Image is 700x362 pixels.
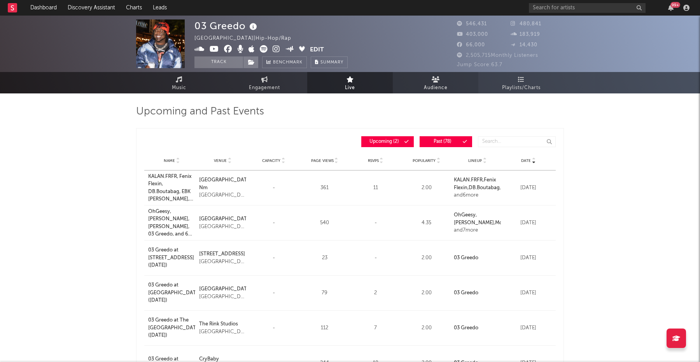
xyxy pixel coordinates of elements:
a: 03 Greedo [454,325,478,330]
a: [GEOGRAPHIC_DATA] [199,215,246,223]
span: Capacity [262,158,280,163]
a: Engagement [222,72,307,93]
span: Venue [214,158,227,163]
div: [GEOGRAPHIC_DATA], [GEOGRAPHIC_DATA], [GEOGRAPHIC_DATA] [199,293,246,301]
div: 2 [352,289,399,297]
a: 03 Greedo [454,290,478,295]
span: Audience [424,83,448,93]
span: Lineup [468,158,482,163]
a: Live [307,72,393,93]
span: Page Views [311,158,334,163]
span: Date [521,158,531,163]
span: Music [172,83,186,93]
div: 99 + [670,2,680,8]
span: 66,000 [457,42,485,47]
a: KALAN.FRFR, [454,177,484,183]
div: 23 [301,254,348,262]
div: , and 7 more [454,211,501,234]
strong: OhGeesy , [454,213,477,218]
span: Engagement [249,83,280,93]
strong: Fenix Flexin , [454,177,496,190]
a: Playlists/Charts [478,72,564,93]
button: Past(78) [420,136,472,147]
div: , and 6 more [454,176,501,199]
a: [GEOGRAPHIC_DATA] Nm [199,176,246,192]
div: [DATE] [505,254,552,262]
input: Search... [478,136,556,147]
a: [PERSON_NAME], [454,220,495,225]
div: 2.00 [403,254,450,262]
a: 03 Greedo [454,255,478,260]
span: 480,841 [511,21,541,26]
span: 403,000 [457,32,488,37]
div: 2.00 [403,184,450,192]
div: - [250,254,297,262]
div: [DATE] [505,324,552,332]
a: KALAN.FRFR, Fenix Flexin, DB.Boutabag, EBK [PERSON_NAME], and 5 more… at [GEOGRAPHIC_DATA] ([DATE]) [148,173,195,203]
div: 4.35 [403,219,450,227]
span: Upcoming ( 2 ) [366,139,402,144]
a: The Rink Studios [199,320,246,328]
a: Music [136,72,222,93]
span: Jump Score: 63.7 [457,62,502,67]
span: Playlists/Charts [502,83,541,93]
span: Upcoming and Past Events [136,107,264,116]
a: DB.Boutabag [469,185,500,190]
button: Summary [311,56,348,68]
input: Search for artists [529,3,646,13]
button: Edit [310,45,324,55]
span: Popularity [413,158,436,163]
a: Fenix Flexin, [454,177,496,190]
span: Past ( 78 ) [425,139,460,144]
div: [GEOGRAPHIC_DATA], [GEOGRAPHIC_DATA], [GEOGRAPHIC_DATA] [199,328,246,336]
span: 2,505,715 Monthly Listeners [457,53,538,58]
a: Audience [393,72,478,93]
div: [GEOGRAPHIC_DATA], [GEOGRAPHIC_DATA], [GEOGRAPHIC_DATA] [199,223,246,231]
a: OhGeesy, [PERSON_NAME], [PERSON_NAME], 03 Greedo, and 6 more… at [GEOGRAPHIC_DATA] ([DATE]) (CANC... [148,208,195,238]
div: 540 [301,219,348,227]
span: 14,430 [511,42,537,47]
div: - [250,324,297,332]
div: 2.00 [403,324,450,332]
div: - [250,219,297,227]
span: Benchmark [273,58,303,67]
a: OhGeesy, [454,213,477,218]
div: [STREET_ADDRESS] [199,250,246,258]
a: 03 Greedo at The [GEOGRAPHIC_DATA] ([DATE]) [148,316,195,339]
span: RSVPs [368,158,379,163]
a: 03 Greedo at [GEOGRAPHIC_DATA] ([DATE]) [148,281,195,304]
span: Summary [320,60,343,65]
strong: Mozzy [495,220,511,225]
div: - [250,289,297,297]
div: - [352,254,399,262]
div: [GEOGRAPHIC_DATA] | Hip-Hop/Rap [194,34,300,43]
span: Live [345,83,355,93]
span: Name [164,158,175,163]
div: [GEOGRAPHIC_DATA], [GEOGRAPHIC_DATA], [GEOGRAPHIC_DATA] [199,258,246,266]
button: Upcoming(2) [361,136,414,147]
div: [DATE] [505,219,552,227]
div: 03 Greedo [194,19,259,32]
div: [DATE] [505,184,552,192]
strong: [PERSON_NAME] , [454,220,495,225]
div: - [250,184,297,192]
a: [GEOGRAPHIC_DATA] [199,285,246,293]
div: - [352,219,399,227]
div: 2.00 [403,289,450,297]
button: 99+ [668,5,674,11]
strong: KALAN.FRFR , [454,177,484,183]
div: 11 [352,184,399,192]
div: 7 [352,324,399,332]
div: 112 [301,324,348,332]
div: 361 [301,184,348,192]
a: 03 Greedo at [STREET_ADDRESS] ([DATE]) [148,246,195,269]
